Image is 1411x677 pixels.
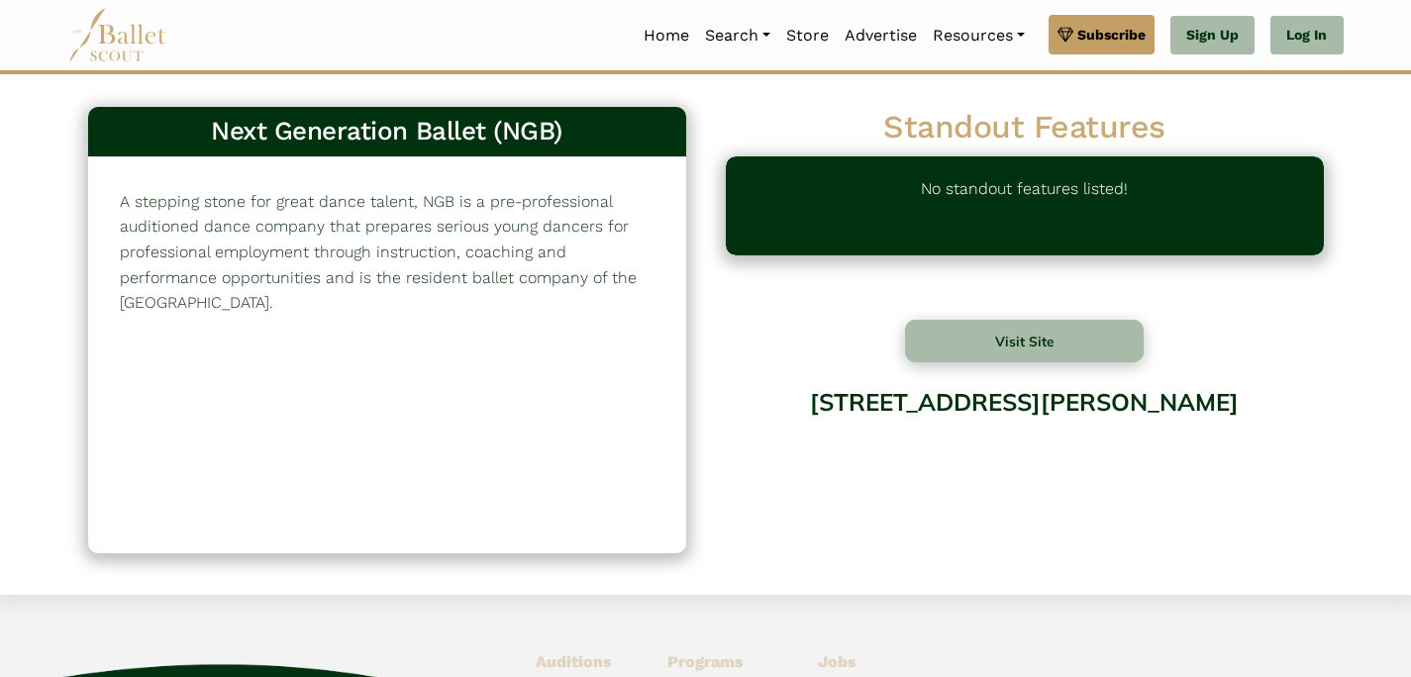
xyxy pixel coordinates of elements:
button: Visit Site [905,320,1145,362]
h2: Standout Features [726,107,1324,148]
a: Log In [1270,16,1343,55]
h3: Next Generation Ballet (NGB) [104,115,670,148]
a: Search [697,15,778,56]
img: gem.svg [1058,24,1073,46]
div: [STREET_ADDRESS][PERSON_NAME] [726,373,1324,532]
span: Subscribe [1077,24,1146,46]
a: Advertise [837,15,925,56]
p: No standout features listed! [921,176,1128,236]
a: Home [636,15,697,56]
a: Subscribe [1049,15,1155,54]
b: Jobs [818,652,857,671]
a: Store [778,15,837,56]
b: Programs [667,652,744,671]
a: Resources [925,15,1033,56]
b: Auditions [536,652,612,671]
p: A stepping stone for great dance talent, NGB is a pre-professional auditioned dance company that ... [120,189,655,316]
a: Sign Up [1170,16,1255,55]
